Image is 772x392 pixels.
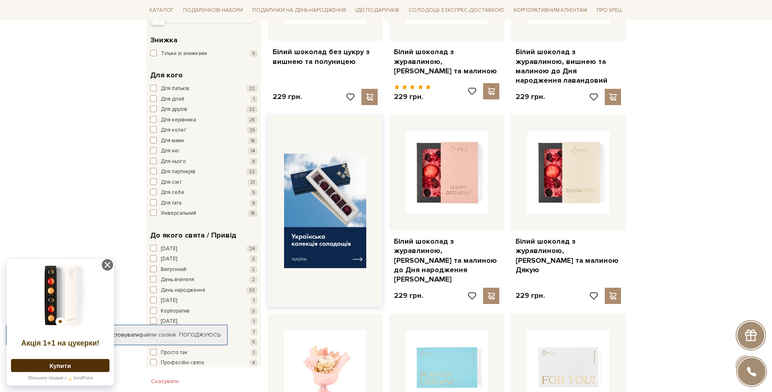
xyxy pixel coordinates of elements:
span: Для партнерів [161,168,195,176]
button: Для мами 18 [150,137,257,145]
span: 9 [250,200,257,207]
button: Для неї 14 [150,147,257,155]
span: Подарунки на День народження [249,4,349,17]
span: 1 [251,96,257,103]
a: Білий шоколад з журавлиною, вишнею та малиною до Дня народження лавандовий [516,47,621,86]
button: Для нього 9 [150,158,257,166]
span: Тільки зі знижками [161,50,207,58]
img: banner [284,154,367,268]
button: Випускний 2 [150,266,257,274]
span: Для батьків [161,85,189,93]
button: [DATE] 1 [150,297,257,305]
span: Просто так [161,349,188,357]
button: [DATE] 24 [150,245,257,253]
span: 1 [251,349,257,356]
span: 1 [251,370,257,377]
span: [DATE] [161,297,177,305]
span: Для неї [161,147,179,155]
span: 22 [247,168,257,175]
span: 5 [250,50,257,57]
span: Для кого [150,70,183,81]
span: [DATE] [161,317,177,326]
span: 5 [250,189,257,196]
a: Солодощі з експрес-доставкою [405,3,507,17]
span: Для друзів [161,106,187,114]
a: Білий шоколад з журавлиною, [PERSON_NAME] та малиною [394,47,499,76]
button: Для сім'ї 21 [150,178,257,187]
button: Корпоратив 3 [150,307,257,315]
button: Універсальний 16 [150,209,257,218]
span: Для колег [161,126,186,134]
span: Ідеї подарунків [352,4,402,17]
span: 24 [247,245,257,252]
button: [DATE] 2 [150,255,257,263]
span: День народження [161,286,205,295]
button: Для дітей 1 [150,95,257,104]
span: Для дітей [161,95,184,104]
button: Для тата 9 [150,199,257,207]
span: До якого свята / Привід [150,230,236,241]
button: Просто так 1 [150,349,257,357]
button: Для друзів 22 [150,106,257,114]
a: Погоджуюсь [179,331,221,339]
p: 229 грн. [273,92,302,101]
div: Max [152,14,166,25]
span: [DATE] [161,255,177,263]
button: Для керівника 25 [150,116,257,124]
button: Тільки зі знижками 5 [150,50,257,58]
span: Каталог [146,4,177,17]
span: Для мами [161,137,184,145]
span: Для сім'ї [161,178,182,187]
button: Для партнерів 22 [150,168,257,176]
span: Випускний [161,266,186,274]
p: 229 грн. [394,291,423,300]
span: [DATE] [161,245,177,253]
span: Для нього [161,158,186,166]
button: Для колег 25 [150,126,257,134]
span: 1 [251,328,257,335]
a: Білий шоколад з журавлиною, [PERSON_NAME] та малиною до Дня народження [PERSON_NAME] [394,237,499,284]
button: Для батьків 22 [150,85,257,93]
a: Білий шоколад без цукру з вишнею та полуницею [273,47,378,66]
a: файли cookie [139,331,176,338]
span: Романтичні подарунки [161,370,215,378]
span: Професійні свята [161,359,204,367]
span: 5 [250,339,257,346]
button: Професійні свята 4 [150,359,257,367]
span: Для себе [161,189,184,197]
button: День народження 33 [150,286,257,295]
span: 1 [251,318,257,325]
span: 4 [250,359,257,366]
span: Корпоратив [161,307,190,315]
span: 25 [247,127,257,134]
span: 22 [247,85,257,92]
span: Для тата [161,199,182,207]
span: 25 [247,117,257,123]
a: Корпоративним клієнтам [510,3,590,17]
p: 229 грн. [516,92,545,101]
button: День вчителя 2 [150,276,257,284]
span: 21 [248,179,257,186]
span: Подарункові набори [180,4,246,17]
span: 14 [248,148,257,154]
span: 9 [250,158,257,165]
button: Для себе 5 [150,189,257,197]
span: Знижка [150,35,177,46]
span: 2 [249,276,257,283]
p: 229 грн. [516,291,545,300]
span: 2 [249,266,257,273]
button: [DATE] 1 [150,317,257,326]
span: 3 [249,308,257,315]
span: 2 [249,255,257,262]
button: Романтичні подарунки 1 [150,370,257,378]
span: Про Spell [593,4,626,17]
span: День вчителя [161,276,194,284]
span: Універсальний [161,209,196,218]
span: 1 [251,297,257,304]
span: Для керівника [161,116,196,124]
span: 22 [247,106,257,113]
span: 18 [248,137,257,144]
div: Я дозволяю [DOMAIN_NAME] використовувати [7,331,227,339]
span: 33 [247,287,257,294]
a: Білий шоколад з журавлиною, [PERSON_NAME] та малиною Дякую [516,237,621,275]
